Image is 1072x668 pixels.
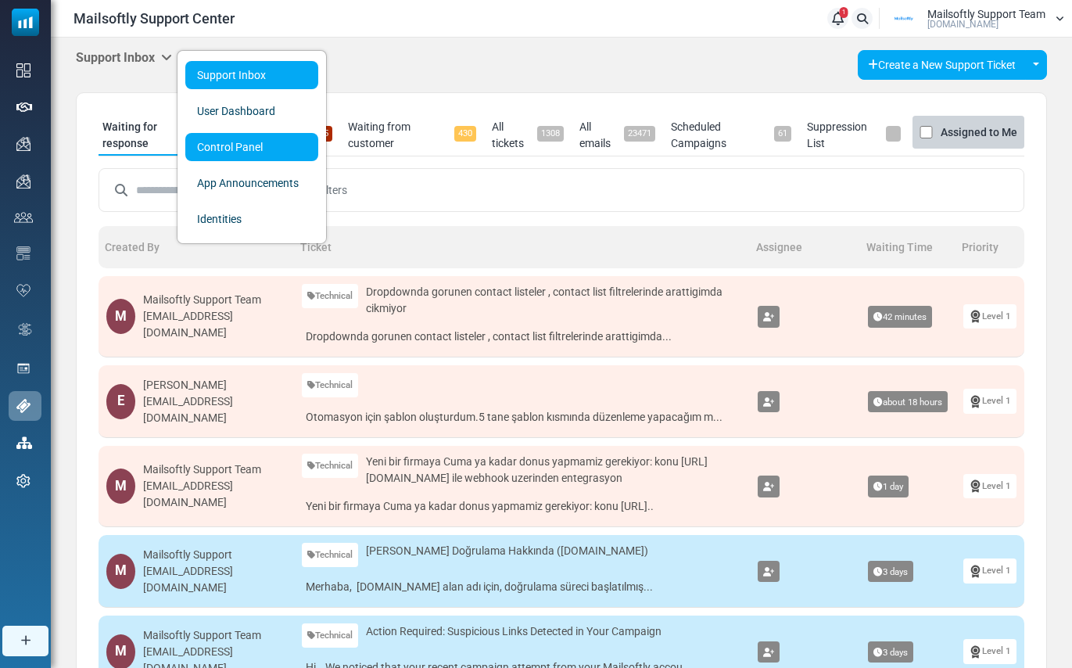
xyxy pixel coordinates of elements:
a: Technical [302,284,358,308]
a: All emails23471 [575,115,658,156]
span: Dropdownda gorunen contact listeler , contact list filtrelerinde arattigimda cikmiyor [366,284,742,317]
a: Level 1 [963,389,1016,413]
a: Level 1 [963,304,1016,329]
img: email-templates-icon.svg [16,246,30,260]
a: Technical [302,373,358,397]
span: Filters [317,182,347,199]
a: User Logo Mailsoftly Support Team [DOMAIN_NAME] [884,7,1064,31]
a: All tickets1308 [488,115,568,156]
div: [EMAIL_ADDRESS][DOMAIN_NAME] [143,393,286,426]
span: 3 days [868,561,913,583]
div: [EMAIL_ADDRESS][DOMAIN_NAME] [143,563,286,596]
div: E [106,384,135,419]
img: dashboard-icon.svg [16,63,30,77]
div: Mailsoftly Support Team [143,292,286,308]
img: settings-icon.svg [16,474,30,488]
img: contacts-icon.svg [14,212,33,223]
div: M [106,299,135,334]
a: Level 1 [963,558,1016,583]
th: Waiting Time [860,226,955,268]
a: App Announcements [185,169,318,197]
span: 1 [840,7,848,18]
th: Ticket [294,226,750,268]
img: campaigns-icon.png [16,174,30,189]
a: Suppression List [803,115,905,156]
a: Level 1 [963,639,1016,663]
span: Yeni bir firmaya Cuma ya kadar donus yapmamiz gerekiyor: konu [URL][DOMAIN_NAME] ile webhook uzer... [366,454,742,487]
a: Dropdownda gorunen contact listeler , contact list filtrelerinde arattigimda... [302,325,742,349]
div: Mailsoftly Support Team [143,627,286,644]
span: 1308 [537,126,564,142]
img: mailsoftly_icon_blue_white.svg [12,9,39,36]
img: landing_pages.svg [16,361,30,375]
a: Control Panel [185,133,318,161]
a: Scheduled Campaigns61 [667,115,796,156]
span: 430 [454,126,476,142]
div: Mailsoftly Support [143,547,286,563]
a: Technical [302,454,358,478]
span: 3 days [868,641,913,663]
a: Yeni bir firmaya Cuma ya kadar donus yapmamiz gerekiyor: konu [URL].. [302,494,742,519]
a: 1 [827,8,848,29]
label: Assigned to Me [941,123,1017,142]
a: Waiting from customer430 [344,115,480,156]
img: support-icon-active.svg [16,399,30,413]
span: 61 [774,126,791,142]
span: about 18 hours [868,391,948,413]
a: Technical [302,623,358,648]
span: Mailsoftly Support Team [927,9,1045,20]
span: Mailsoftly Support Center [73,8,235,29]
th: Priority [955,226,1024,268]
div: [EMAIL_ADDRESS][DOMAIN_NAME] [143,308,286,341]
div: M [106,469,135,504]
a: Identities [185,205,318,233]
a: User Dashboard [185,97,318,125]
span: 23471 [624,126,655,142]
a: Level 1 [963,474,1016,498]
span: 42 minutes [868,306,932,328]
div: [EMAIL_ADDRESS][DOMAIN_NAME] [143,478,286,511]
span: 1 day [868,476,909,497]
div: Mailsoftly Support Team [143,461,286,478]
div: M [106,554,135,589]
img: User Logo [884,7,923,31]
th: Created By [99,226,294,268]
h5: Support Inbox [76,50,172,65]
img: campaigns-icon.png [16,137,30,151]
a: Otomasyon için şablon oluşturdum.5 tane şablon kısmında düzenleme yapacağım m... [302,405,742,429]
img: domain-health-icon.svg [16,284,30,296]
a: Create a New Support Ticket [858,50,1026,80]
th: Assignee [750,226,860,268]
span: [DOMAIN_NAME] [927,20,999,29]
a: Support Inbox [185,61,318,89]
a: Merhaba, [DOMAIN_NAME] alan adı için, doğrulama süreci başlatılmış... [302,575,742,599]
a: Waiting for response364 [99,115,228,156]
div: [PERSON_NAME] [143,377,286,393]
span: [PERSON_NAME] Doğrulama Hakkında ([DOMAIN_NAME]) [366,543,648,559]
span: Action Required: Suspicious Links Detected in Your Campaign [366,623,661,640]
a: Technical [302,543,358,567]
img: workflow.svg [16,321,34,339]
